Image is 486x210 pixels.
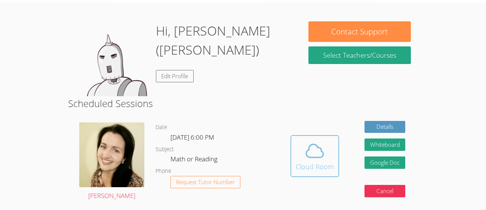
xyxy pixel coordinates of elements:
button: Whiteboard [364,139,406,151]
dt: Subject [156,145,174,154]
a: Google Doc [364,156,406,169]
a: Select Teachers/Courses [308,46,411,64]
a: [PERSON_NAME] [79,122,144,201]
button: Request Tutor Number [170,176,240,188]
h2: Scheduled Sessions [68,96,418,110]
dt: Date [156,123,167,132]
h1: Hi, [PERSON_NAME] ([PERSON_NAME]) [156,21,295,60]
button: Cancel [364,185,406,197]
img: default.png [75,21,150,96]
dt: Phone [156,167,171,176]
div: Cloud Room [296,161,334,172]
span: Request Tutor Number [176,179,235,185]
button: Contact Support [308,21,411,42]
a: Edit Profile [156,70,194,82]
dd: Math or Reading [170,154,219,167]
span: [DATE] 6:00 PM [170,133,214,141]
img: Screenshot%202022-07-16%2010.55.09%20PM.png [79,122,144,187]
button: Cloud Room [290,135,339,177]
a: Details [364,121,406,133]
